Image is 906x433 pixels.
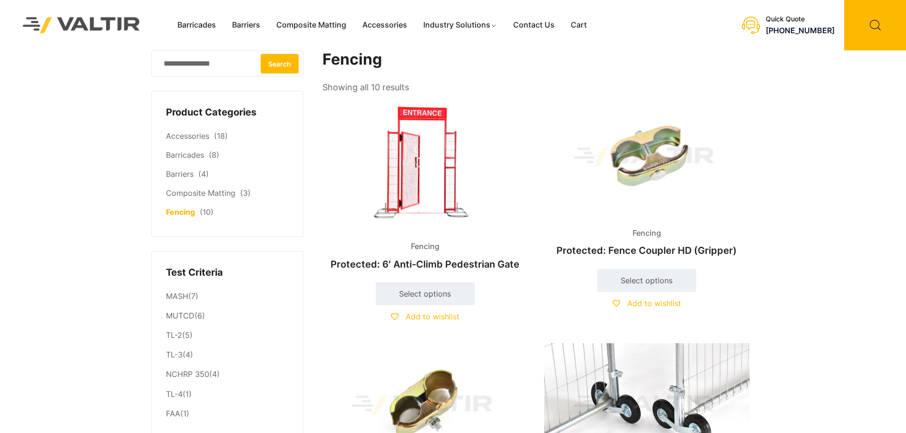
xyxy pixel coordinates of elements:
li: (1) [166,404,289,421]
div: Quick Quote [766,15,835,23]
a: Add to wishlist [613,298,681,308]
a: Select options for “Fence Coupler HD (Gripper)” [597,269,696,292]
li: (4) [166,346,289,365]
li: (4) [166,365,289,385]
span: (8) [209,150,219,160]
a: Industry Solutions [415,18,505,32]
a: Barriers [224,18,268,32]
span: Add to wishlist [406,312,459,321]
a: TL-3 [166,350,183,359]
span: (18) [214,131,228,141]
li: (1) [166,385,289,404]
a: Barricades [166,150,204,160]
a: MUTCD [166,311,195,320]
h1: Fencing [322,50,750,69]
a: NCHRP 350 [166,369,209,379]
li: (7) [166,287,289,306]
p: Showing all 10 results [322,79,409,96]
a: Select options for “6' Anti-Climb Pedestrian Gate” [376,282,475,305]
a: Add to wishlist [391,312,459,321]
button: Search [261,54,299,73]
a: Composite Matting [268,18,354,32]
h2: Protected: 6′ Anti-Climb Pedestrian Gate [322,254,528,275]
a: MASH [166,291,188,301]
a: TL-2 [166,330,182,340]
a: Cart [563,18,595,32]
h4: Test Criteria [166,266,289,280]
a: TL-4 [166,389,183,399]
img: Valtir Rentals [10,5,153,45]
span: Fencing [625,226,668,241]
span: Fencing [404,240,447,254]
span: (10) [200,207,214,217]
a: Fencing [166,207,195,217]
a: FAA [166,409,180,418]
a: FencingProtected: 6′ Anti-Climb Pedestrian Gate [322,95,528,275]
h4: Product Categories [166,106,289,120]
a: Contact Us [505,18,563,32]
a: Barriers [166,169,194,179]
h2: Protected: Fence Coupler HD (Gripper) [544,240,750,261]
span: (3) [240,188,251,198]
a: Accessories [354,18,415,32]
a: [PHONE_NUMBER] [766,26,835,35]
a: FencingProtected: Fence Coupler HD (Gripper) [544,95,750,261]
a: Composite Matting [166,188,235,198]
a: Barricades [169,18,224,32]
li: (5) [166,326,289,346]
li: (6) [166,307,289,326]
a: Accessories [166,131,209,141]
span: (4) [198,169,209,179]
span: Add to wishlist [627,298,681,308]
